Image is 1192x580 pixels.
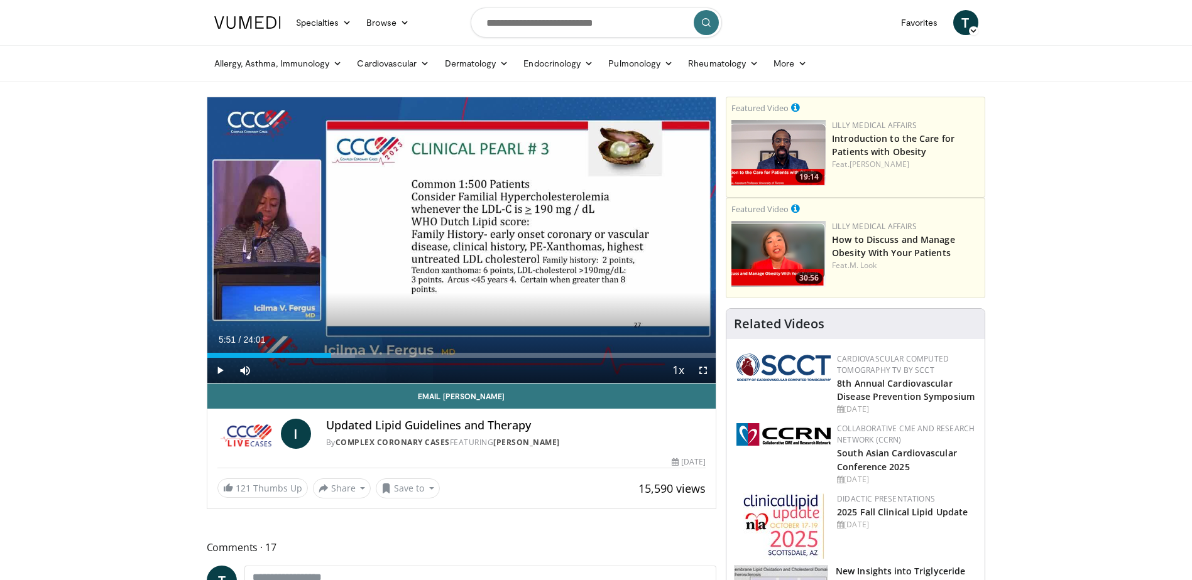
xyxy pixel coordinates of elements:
button: Mute [232,358,258,383]
div: By FEATURING [326,437,706,448]
div: Feat. [832,159,980,170]
small: Featured Video [731,102,789,114]
a: T [953,10,978,35]
img: c98a6a29-1ea0-4bd5-8cf5-4d1e188984a7.png.150x105_q85_crop-smart_upscale.png [731,221,826,287]
span: 30:56 [796,272,823,284]
a: 30:56 [731,221,826,287]
button: Share [313,478,371,498]
a: Lilly Medical Affairs [832,221,917,232]
a: 19:14 [731,120,826,186]
button: Fullscreen [691,358,716,383]
a: 8th Annual Cardiovascular Disease Prevention Symposium [837,377,975,402]
span: Comments 17 [207,539,717,556]
small: Featured Video [731,203,789,215]
span: 121 [236,482,251,494]
img: a04ee3ba-8487-4636-b0fb-5e8d268f3737.png.150x105_q85_autocrop_double_scale_upscale_version-0.2.png [736,423,831,446]
a: Cardiovascular Computed Tomography TV by SCCT [837,353,949,375]
div: [DATE] [672,456,706,468]
span: 5:51 [219,335,236,345]
h4: Updated Lipid Guidelines and Therapy [326,419,706,432]
div: [DATE] [837,404,975,415]
a: 2025 Fall Clinical Lipid Update [837,506,968,518]
img: VuMedi Logo [214,16,281,29]
a: More [766,51,814,76]
input: Search topics, interventions [471,8,722,38]
a: M. Look [850,260,877,271]
span: 19:14 [796,171,823,183]
div: Feat. [832,260,980,271]
a: Rheumatology [681,51,766,76]
a: I [281,419,311,449]
div: [DATE] [837,474,975,485]
img: acc2e291-ced4-4dd5-b17b-d06994da28f3.png.150x105_q85_crop-smart_upscale.png [731,120,826,186]
a: South Asian Cardiovascular Conference 2025 [837,447,957,472]
a: How to Discuss and Manage Obesity With Your Patients [832,234,955,259]
a: Complex Coronary Cases [336,437,450,448]
a: Email [PERSON_NAME] [207,384,716,409]
a: Introduction to the Care for Patients with Obesity [832,132,954,158]
span: / [239,335,241,345]
a: Collaborative CME and Research Network (CCRN) [837,423,975,445]
button: Save to [376,478,440,498]
span: 15,590 views [638,481,706,496]
div: Didactic Presentations [837,493,975,505]
a: [PERSON_NAME] [493,437,560,448]
a: Lilly Medical Affairs [832,120,917,131]
button: Play [207,358,232,383]
a: Favorites [894,10,946,35]
div: [DATE] [837,519,975,530]
img: d65bce67-f81a-47c5-b47d-7b8806b59ca8.jpg.150x105_q85_autocrop_double_scale_upscale_version-0.2.jpg [743,493,824,559]
img: 51a70120-4f25-49cc-93a4-67582377e75f.png.150x105_q85_autocrop_double_scale_upscale_version-0.2.png [736,353,831,381]
img: Complex Coronary Cases [217,419,276,449]
a: [PERSON_NAME] [850,159,909,169]
a: Pulmonology [601,51,681,76]
a: 121 Thumbs Up [217,478,308,498]
a: Dermatology [437,51,517,76]
a: Allergy, Asthma, Immunology [207,51,350,76]
span: 24:01 [243,335,265,345]
a: Specialties [288,10,359,35]
div: Progress Bar [207,353,716,358]
a: Endocrinology [516,51,601,76]
a: Browse [359,10,417,35]
h4: Related Videos [734,316,824,331]
a: Cardiovascular [349,51,437,76]
button: Playback Rate [665,358,691,383]
video-js: Video Player [207,97,716,384]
